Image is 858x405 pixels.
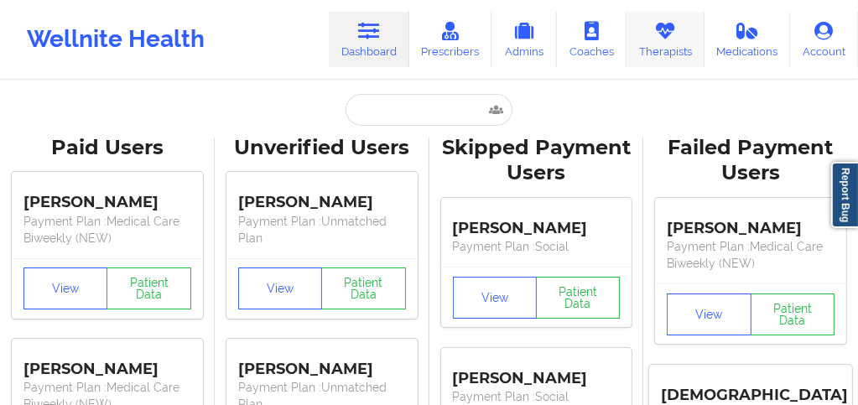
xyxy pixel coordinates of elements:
div: Unverified Users [226,135,418,161]
button: Patient Data [107,267,190,309]
a: Medications [705,12,791,67]
div: [PERSON_NAME] [23,181,191,213]
button: Patient Data [321,267,405,309]
a: Coaches [557,12,627,67]
a: Account [790,12,858,67]
p: Payment Plan : Unmatched Plan [238,213,406,247]
div: [PERSON_NAME] [667,206,835,238]
div: Skipped Payment Users [441,135,632,187]
a: Therapists [627,12,705,67]
button: View [667,293,751,335]
div: [PERSON_NAME] [23,347,191,379]
div: [PERSON_NAME] [453,356,621,388]
button: Patient Data [536,277,620,319]
div: [PERSON_NAME] [453,206,621,238]
button: Patient Data [751,293,835,335]
a: Prescribers [409,12,492,67]
a: Admins [491,12,557,67]
div: [PERSON_NAME] [238,181,406,213]
p: Payment Plan : Social [453,388,621,405]
button: View [453,277,537,319]
div: Failed Payment Users [655,135,846,187]
button: View [23,267,107,309]
a: Report Bug [831,162,858,228]
p: Payment Plan : Medical Care Biweekly (NEW) [23,213,191,247]
button: View [238,267,322,309]
div: Paid Users [12,135,203,161]
a: Dashboard [329,12,409,67]
p: Payment Plan : Medical Care Biweekly (NEW) [667,238,835,272]
p: Payment Plan : Social [453,238,621,255]
div: [PERSON_NAME] [238,347,406,379]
